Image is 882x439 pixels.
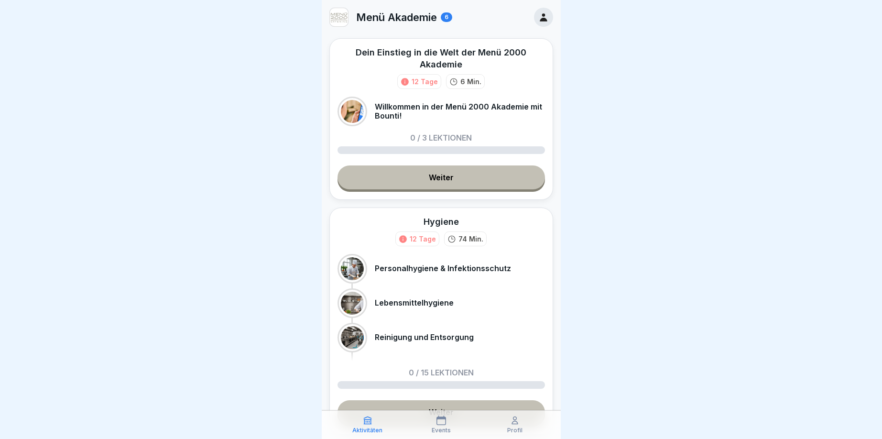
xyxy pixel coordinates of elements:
[507,427,523,434] p: Profil
[432,427,451,434] p: Events
[409,369,474,376] p: 0 / 15 Lektionen
[412,77,438,87] div: 12 Tage
[424,216,459,228] div: Hygiene
[375,298,454,307] p: Lebensmittelhygiene
[375,333,474,342] p: Reinigung und Entsorgung
[375,264,511,273] p: Personalhygiene & Infektionsschutz
[375,102,545,121] p: Willkommen in der Menü 2000 Akademie mit Bounti!
[460,77,481,87] p: 6 Min.
[338,400,545,424] a: Weiter
[352,427,382,434] p: Aktivitäten
[338,46,545,70] div: Dein Einstieg in die Welt der Menü 2000 Akademie
[410,134,472,142] p: 0 / 3 Lektionen
[330,8,348,26] img: v3gslzn6hrr8yse5yrk8o2yg.png
[356,11,437,23] p: Menü Akademie
[410,234,436,244] div: 12 Tage
[338,165,545,189] a: Weiter
[458,234,483,244] p: 74 Min.
[441,12,452,22] div: 6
